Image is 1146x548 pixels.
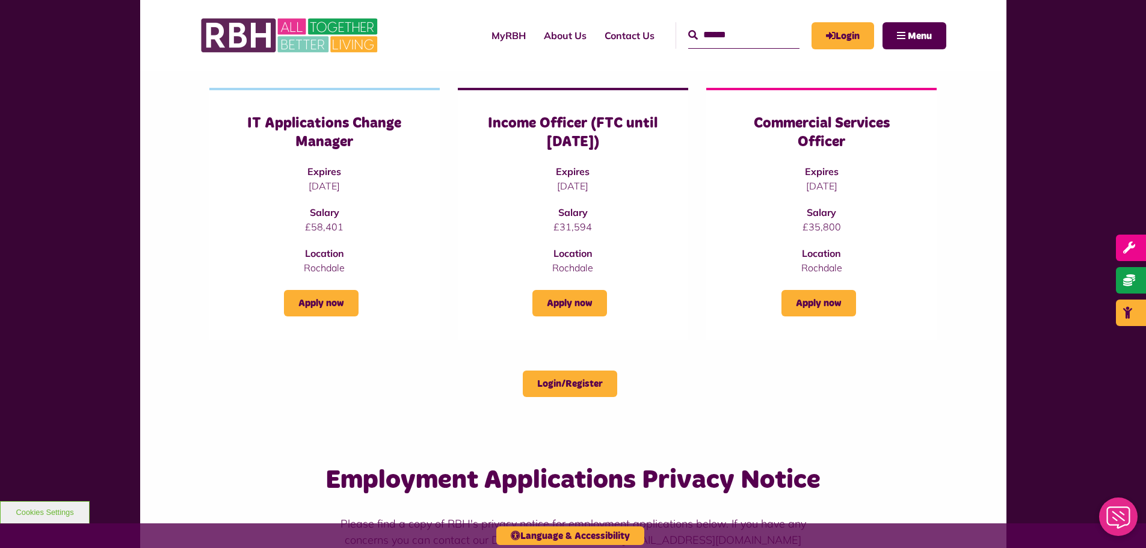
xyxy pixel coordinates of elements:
iframe: Netcall Web Assistant for live chat [1092,494,1146,548]
a: Login/Register [523,371,617,397]
p: [DATE] [730,179,913,193]
p: £35,800 [730,220,913,234]
strong: Location [802,247,841,259]
p: Rochdale [730,260,913,275]
strong: Expires [307,165,341,177]
strong: Location [305,247,344,259]
button: Navigation [883,22,946,49]
strong: Salary [310,206,339,218]
a: Contact Us [596,19,664,52]
p: [DATE] [233,179,416,193]
p: [DATE] [482,179,664,193]
p: Please find a copy of RBH's privacy notice for employment applications below. If you have any con... [324,516,822,548]
h3: Income Officer (FTC until [DATE]) [482,114,664,152]
strong: Expires [805,165,839,177]
a: MyRBH [812,22,874,49]
strong: Location [553,247,593,259]
strong: Expires [556,165,590,177]
strong: Salary [558,206,588,218]
a: MyRBH [482,19,535,52]
span: Menu [908,31,932,41]
a: Apply now [284,290,359,316]
strong: Salary [807,206,836,218]
a: Apply now [532,290,607,316]
button: Language & Accessibility [496,526,644,545]
h3: Employment Applications Privacy Notice [324,463,822,497]
img: RBH [200,12,381,59]
p: £58,401 [233,220,416,234]
h3: Commercial Services Officer [730,114,913,152]
h3: IT Applications Change Manager [233,114,416,152]
a: Apply now [781,290,856,316]
a: About Us [535,19,596,52]
p: Rochdale [233,260,416,275]
p: Rochdale [482,260,664,275]
input: Search [688,22,799,48]
p: £31,594 [482,220,664,234]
